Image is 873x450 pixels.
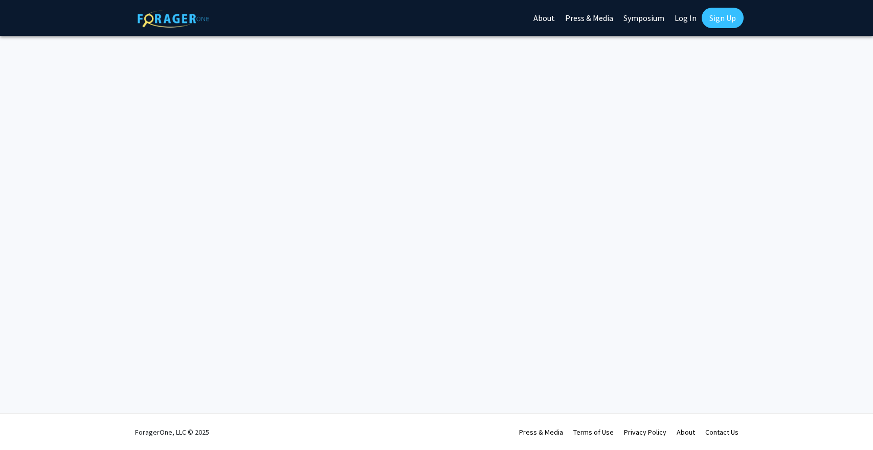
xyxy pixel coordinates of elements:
a: Privacy Policy [624,427,666,437]
div: ForagerOne, LLC © 2025 [135,414,209,450]
a: About [677,427,695,437]
img: ForagerOne Logo [138,10,209,28]
a: Sign Up [702,8,744,28]
a: Contact Us [705,427,738,437]
a: Terms of Use [573,427,614,437]
a: Press & Media [519,427,563,437]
